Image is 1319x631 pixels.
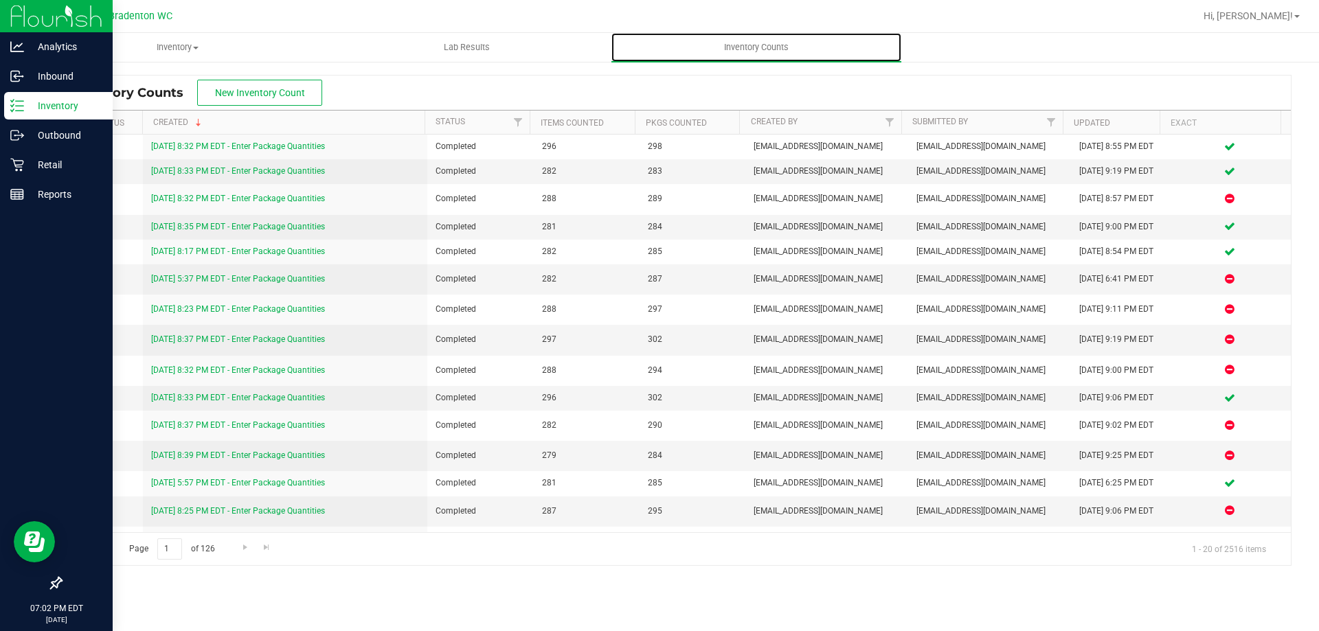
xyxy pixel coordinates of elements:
span: [EMAIL_ADDRESS][DOMAIN_NAME] [754,303,900,316]
a: [DATE] 8:37 PM EDT - Enter Package Quantities [151,420,325,430]
span: Inventory Counts [71,85,197,100]
div: [DATE] 6:25 PM EDT [1079,477,1160,490]
span: Completed [436,220,525,233]
span: 282 [542,273,631,286]
span: [EMAIL_ADDRESS][DOMAIN_NAME] [916,505,1063,518]
a: Lab Results [322,33,611,62]
a: [DATE] 8:23 PM EDT - Enter Package Quantities [151,304,325,314]
span: 282 [542,165,631,178]
a: [DATE] 5:57 PM EDT - Enter Package Quantities [151,478,325,487]
span: [EMAIL_ADDRESS][DOMAIN_NAME] [754,192,900,205]
iframe: Resource center [14,521,55,562]
p: Retail [24,157,106,173]
span: 298 [648,140,737,153]
div: [DATE] 9:25 PM EDT [1079,449,1160,462]
a: [DATE] 5:37 PM EDT - Enter Package Quantities [151,274,325,284]
inline-svg: Inventory [10,99,24,113]
a: [DATE] 8:33 PM EDT - Enter Package Quantities [151,166,325,176]
a: [DATE] 8:32 PM EDT - Enter Package Quantities [151,365,325,375]
span: [EMAIL_ADDRESS][DOMAIN_NAME] [916,192,1063,205]
a: Updated [1074,118,1110,128]
span: 288 [542,303,631,316]
inline-svg: Reports [10,187,24,201]
span: Completed [436,505,525,518]
span: Inventory [34,41,322,54]
span: Bradenton WC [109,10,172,22]
span: [EMAIL_ADDRESS][DOMAIN_NAME] [916,245,1063,258]
span: [EMAIL_ADDRESS][DOMAIN_NAME] [916,303,1063,316]
span: [EMAIL_ADDRESS][DOMAIN_NAME] [754,333,900,346]
span: Inventory Counts [706,41,807,54]
span: Completed [436,477,525,490]
a: Pkgs Counted [646,118,707,128]
a: Filter [878,111,901,134]
a: [DATE] 8:25 PM EDT - Enter Package Quantities [151,506,325,516]
span: [EMAIL_ADDRESS][DOMAIN_NAME] [754,419,900,432]
span: Completed [436,364,525,377]
span: 297 [648,303,737,316]
span: Page of 126 [117,538,226,560]
a: Status [436,117,465,126]
a: [DATE] 8:39 PM EDT - Enter Package Quantities [151,450,325,460]
span: 287 [542,505,631,518]
inline-svg: Retail [10,158,24,172]
span: 282 [542,419,631,432]
span: [EMAIL_ADDRESS][DOMAIN_NAME] [916,419,1063,432]
a: Filter [507,111,530,134]
th: Exact [1160,111,1281,135]
div: [DATE] 9:00 PM EDT [1079,364,1160,377]
a: [DATE] 8:33 PM EDT - Enter Package Quantities [151,393,325,402]
span: 284 [648,449,737,462]
p: Inbound [24,68,106,84]
span: 297 [542,333,631,346]
span: [EMAIL_ADDRESS][DOMAIN_NAME] [754,165,900,178]
inline-svg: Inbound [10,69,24,83]
a: [DATE] 8:37 PM EDT - Enter Package Quantities [151,334,325,344]
a: Inventory Counts [611,33,901,62]
a: [DATE] 8:32 PM EDT - Enter Package Quantities [151,141,325,151]
span: Completed [436,303,525,316]
span: 289 [648,192,737,205]
span: 288 [542,192,631,205]
div: [DATE] 9:06 PM EDT [1079,391,1160,404]
span: 296 [542,140,631,153]
a: [DATE] 8:17 PM EDT - Enter Package Quantities [151,246,325,256]
span: Completed [436,245,525,258]
span: 285 [648,245,737,258]
span: Hi, [PERSON_NAME]! [1204,10,1293,21]
p: Analytics [24,38,106,55]
div: [DATE] 8:55 PM EDT [1079,140,1160,153]
span: New Inventory Count [215,87,305,98]
div: [DATE] 9:19 PM EDT [1079,333,1160,346]
span: [EMAIL_ADDRESS][DOMAIN_NAME] [916,391,1063,404]
span: [EMAIL_ADDRESS][DOMAIN_NAME] [916,364,1063,377]
p: Outbound [24,127,106,144]
div: [DATE] 9:11 PM EDT [1079,303,1160,316]
span: [EMAIL_ADDRESS][DOMAIN_NAME] [754,505,900,518]
span: Completed [436,192,525,205]
span: 281 [542,220,631,233]
span: Completed [436,449,525,462]
span: [EMAIL_ADDRESS][DOMAIN_NAME] [754,140,900,153]
a: Created [153,117,204,127]
span: 302 [648,333,737,346]
span: 285 [648,477,737,490]
div: [DATE] 9:00 PM EDT [1079,220,1160,233]
span: Completed [436,165,525,178]
button: New Inventory Count [197,80,322,106]
span: [EMAIL_ADDRESS][DOMAIN_NAME] [754,245,900,258]
span: [EMAIL_ADDRESS][DOMAIN_NAME] [916,165,1063,178]
span: [EMAIL_ADDRESS][DOMAIN_NAME] [754,364,900,377]
p: Inventory [24,97,106,114]
a: Inventory [33,33,322,62]
span: 1 - 20 of 2516 items [1181,538,1277,559]
span: Completed [436,333,525,346]
span: 288 [542,364,631,377]
p: Reports [24,186,106,203]
div: [DATE] 9:02 PM EDT [1079,419,1160,432]
span: 295 [648,505,737,518]
span: Completed [436,140,525,153]
span: [EMAIL_ADDRESS][DOMAIN_NAME] [754,449,900,462]
span: [EMAIL_ADDRESS][DOMAIN_NAME] [916,273,1063,286]
span: 294 [648,364,737,377]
